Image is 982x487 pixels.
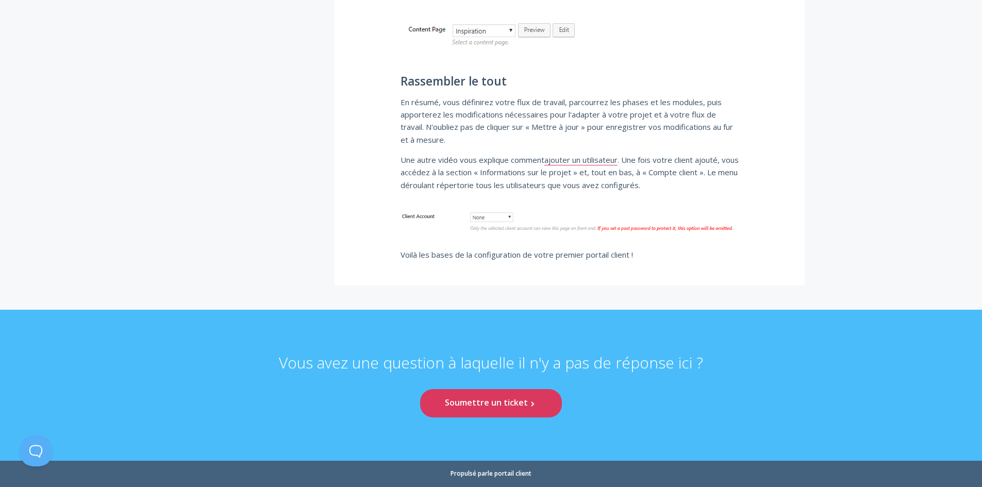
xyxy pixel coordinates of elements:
[279,352,703,373] font: Vous avez une question à laquelle il n'y a pas de réponse ici ?
[401,155,544,165] font: Une autre vidéo vous explique comment
[401,249,633,260] font: Voilà les bases de la configuration de votre premier portail client !
[488,469,531,478] a: le portail client
[451,469,488,478] font: Propulsé par
[445,397,528,408] font: Soumettre un ticket
[21,435,52,466] iframe: Toggle Customer Support
[401,97,733,145] font: En résumé, vous définirez votre flux de travail, parcourrez les phases et les modules, puis appor...
[420,389,562,417] a: Soumettre un ticket
[401,155,739,190] font: . Une fois votre client ajouté, vous accédez à la section « Informations sur le projet » et, tout...
[401,73,507,89] font: Rassembler le tout
[544,155,618,165] a: ajouter un utilisateur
